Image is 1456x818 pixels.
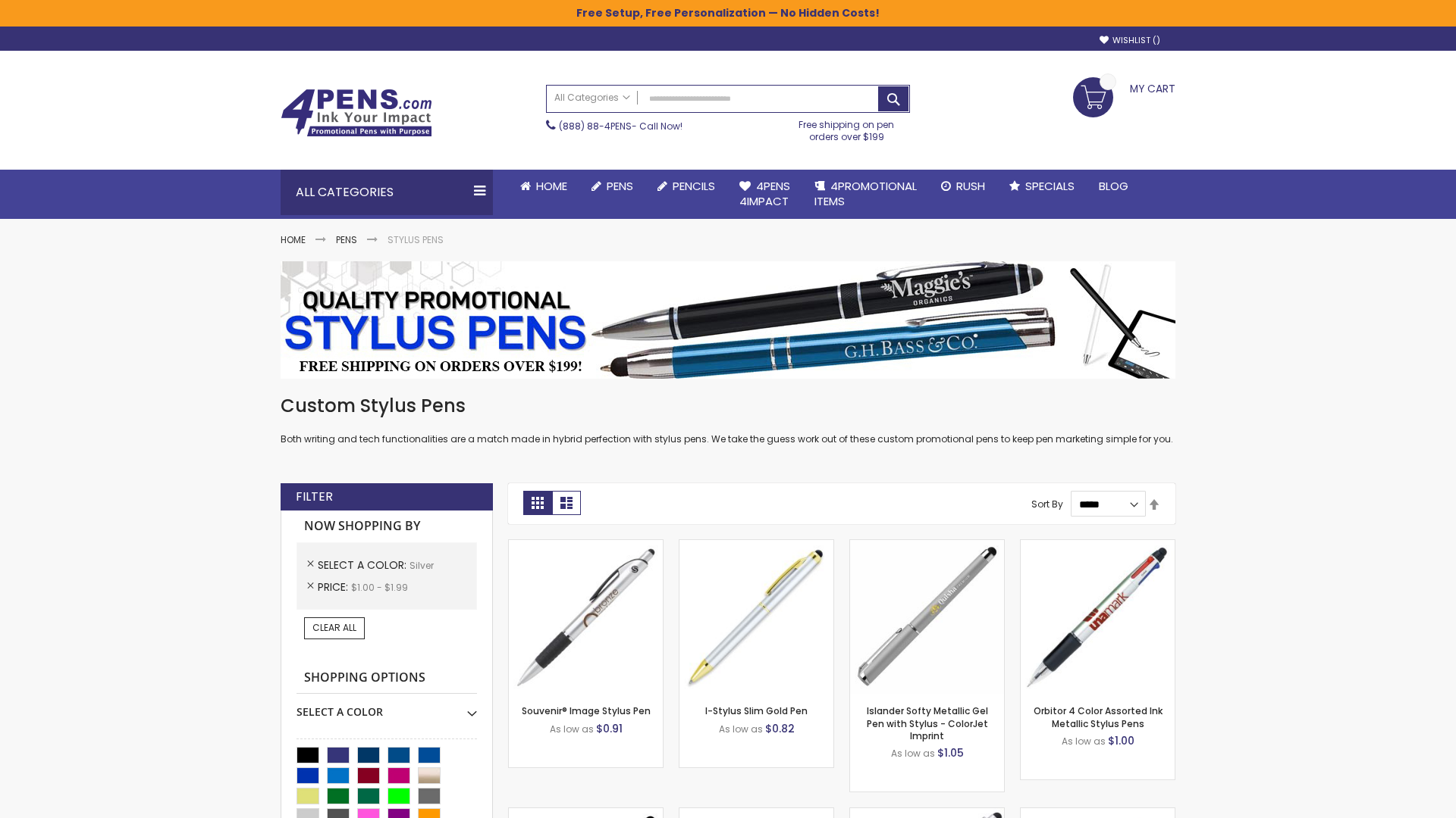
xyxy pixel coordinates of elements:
[1087,170,1141,203] a: Blog
[281,233,306,246] a: Home
[850,539,1004,552] a: Islander Softy Metallic Gel Pen with Stylus - ColorJet Imprint-Silver
[814,178,917,209] span: 4PROMOTIONAL ITEMS
[645,170,727,203] a: Pencils
[607,178,633,194] span: Pens
[550,723,594,735] span: As low as
[850,540,1004,694] img: Islander Softy Metallic Gel Pen with Stylus - ColorJet Imprint-Silver
[802,170,929,219] a: 4PROMOTIONALITEMS
[783,113,911,143] div: Free shipping on pen orders over $199
[281,394,1175,418] h1: Custom Stylus Pens
[296,489,333,505] strong: Filter
[727,170,802,219] a: 4Pens4impact
[719,723,763,735] span: As low as
[1099,178,1128,194] span: Blog
[312,621,356,634] span: Clear All
[509,539,663,552] a: Souvenir® Image Stylus Pen-Silver
[997,170,1087,203] a: Specials
[937,745,964,760] span: $1.05
[1025,178,1075,194] span: Specials
[281,394,1175,446] div: Both writing and tech functionalities are a match made in hybrid perfection with stylus pens. We ...
[679,539,833,552] a: I-Stylus-Slim-Gold-Silver
[705,704,808,717] a: I-Stylus Slim Gold Pen
[559,120,682,133] span: - Call Now!
[297,510,477,542] strong: Now Shopping by
[891,747,935,760] span: As low as
[1031,498,1063,510] label: Sort By
[281,170,493,215] div: All Categories
[1034,704,1163,729] a: Orbitor 4 Color Assorted Ink Metallic Stylus Pens
[596,721,623,736] span: $0.91
[281,89,432,137] img: 4Pens Custom Pens and Promotional Products
[336,233,357,246] a: Pens
[867,704,988,742] a: Islander Softy Metallic Gel Pen with Stylus - ColorJet Imprint
[318,579,351,595] span: Price
[522,704,651,717] a: Souvenir® Image Stylus Pen
[409,559,434,572] span: Silver
[679,540,833,694] img: I-Stylus-Slim-Gold-Silver
[579,170,645,203] a: Pens
[929,170,997,203] a: Rush
[1021,540,1175,694] img: Orbitor 4 Color Assorted Ink Metallic Stylus Pens-Silver
[536,178,567,194] span: Home
[547,86,638,111] a: All Categories
[1062,735,1106,748] span: As low as
[351,581,408,594] span: $1.00 - $1.99
[523,491,552,515] strong: Grid
[388,233,444,246] strong: Stylus Pens
[509,540,663,694] img: Souvenir® Image Stylus Pen-Silver
[1100,35,1160,46] a: Wishlist
[297,662,477,695] strong: Shopping Options
[765,721,795,736] span: $0.82
[318,557,409,573] span: Select A Color
[1021,539,1175,552] a: Orbitor 4 Color Assorted Ink Metallic Stylus Pens-Silver
[956,178,985,194] span: Rush
[297,694,477,720] div: Select A Color
[673,178,715,194] span: Pencils
[554,92,630,104] span: All Categories
[739,178,790,209] span: 4Pens 4impact
[304,617,365,638] a: Clear All
[281,261,1175,379] img: Stylus Pens
[508,170,579,203] a: Home
[559,120,632,133] a: (888) 88-4PENS
[1108,733,1134,748] span: $1.00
